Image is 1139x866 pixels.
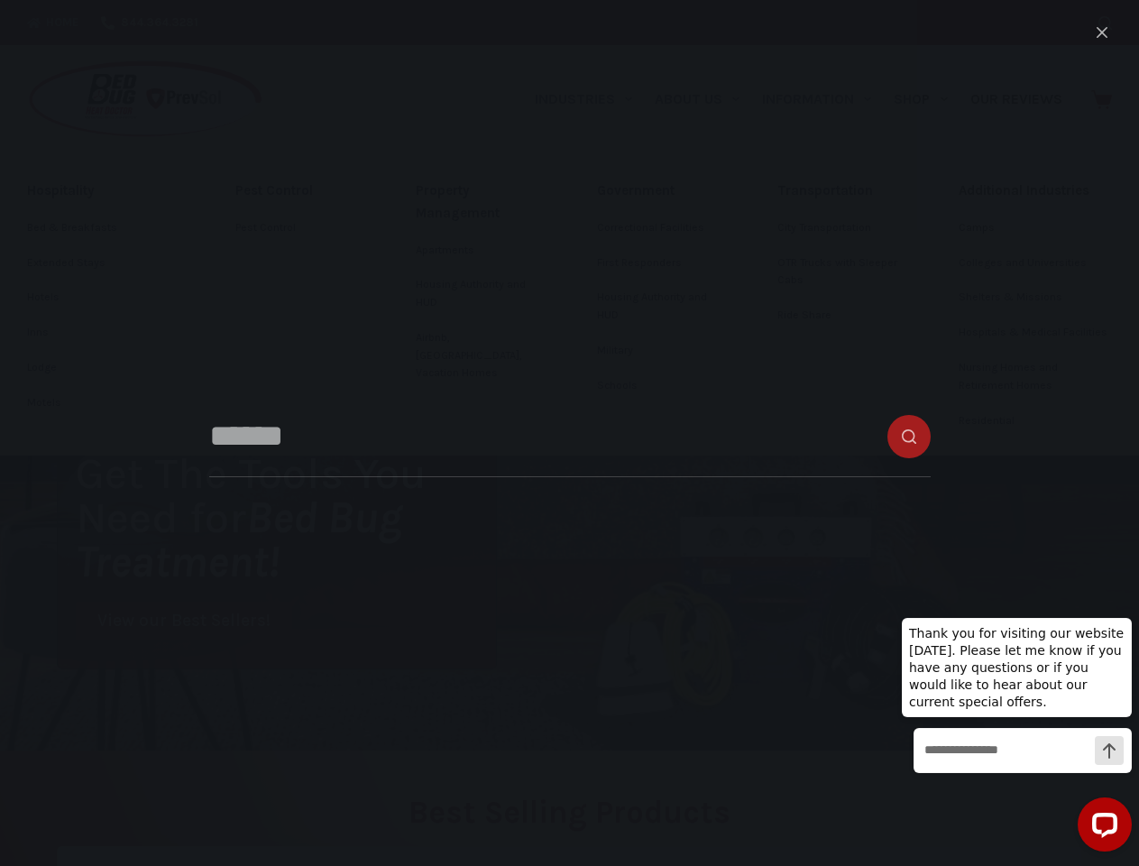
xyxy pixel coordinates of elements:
[76,602,292,640] a: View our Best Sellers!
[1098,16,1112,30] button: Search
[597,334,723,368] a: Military
[27,211,180,245] a: Bed & Breakfasts
[959,351,1113,403] a: Nursing Homes and Retirement Homes
[235,211,362,245] a: Pest Control
[959,45,1073,153] a: Our Reviews
[597,171,723,210] a: Government
[416,268,542,320] a: Housing Authority and HUD
[959,246,1113,281] a: Colleges and Universities
[416,234,542,268] a: Apartments
[597,369,723,403] a: Schools
[777,246,904,299] a: OTR Trucks with Sleeper Cabs
[597,246,723,281] a: First Responders
[887,601,1139,866] iframe: LiveChat chat widget
[959,171,1113,210] a: Additional Industries
[959,281,1113,315] a: Shelters & Missions
[883,45,959,153] a: Shop
[959,211,1113,245] a: Camps
[27,351,180,385] a: Lodge
[523,45,643,153] a: Industries
[57,797,1082,828] h2: Best Selling Products
[27,60,263,140] img: Prevsol/Bed Bug Heat Doctor
[751,45,883,153] a: Information
[416,171,542,233] a: Property Management
[27,281,180,315] a: Hotels
[523,45,1073,153] nav: Primary
[597,211,723,245] a: Correctional Facilities
[27,386,180,420] a: Motels
[416,321,542,391] a: Airbnb, [GEOGRAPHIC_DATA], Vacation Homes
[235,171,362,210] a: Pest Control
[959,404,1113,438] a: Residential
[777,171,904,210] a: Transportation
[27,316,180,350] a: Inns
[27,246,180,281] a: Extended Stays
[76,451,496,584] h1: Get The Tools You Need for
[643,45,750,153] a: About Us
[777,299,904,333] a: Ride Share
[597,281,723,333] a: Housing Authority and HUD
[27,171,180,210] a: Hospitality
[97,613,271,630] span: View our Best Sellers!
[777,211,904,245] a: City Transportation
[959,316,1113,350] a: Hospitals & Medical Facilities
[76,492,402,587] i: Bed Bug Treatment!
